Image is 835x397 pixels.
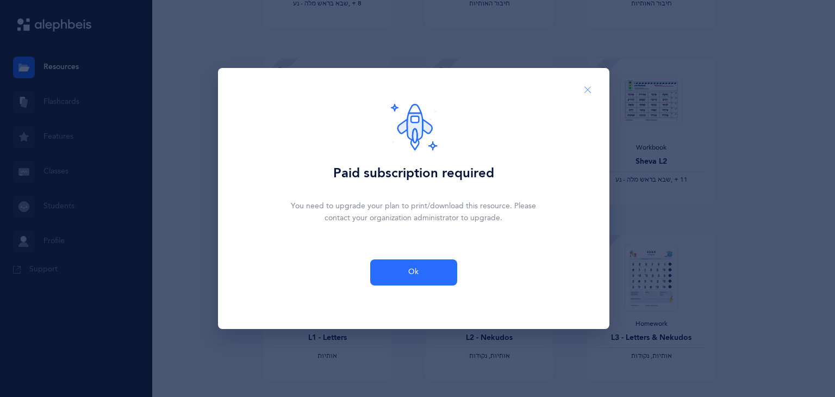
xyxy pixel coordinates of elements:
span: Ok [408,266,419,278]
button: Close [575,77,601,103]
img: premium.svg [390,103,438,151]
button: Ok [370,259,457,286]
div: You need to upgrade your plan to print/download this resource. Please contact your organization a... [289,201,539,225]
div: Paid subscription required [333,164,494,183]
